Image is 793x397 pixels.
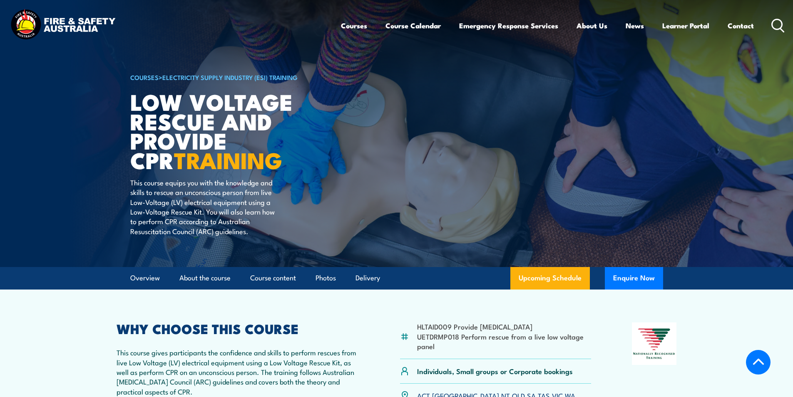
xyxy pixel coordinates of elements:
a: Learner Portal [662,15,709,37]
a: Photos [316,267,336,289]
li: UETDRMP018 Perform rescue from a live low voltage panel [417,332,592,351]
a: News [626,15,644,37]
strong: TRAINING [174,142,282,177]
p: This course gives participants the confidence and skills to perform rescues from live Low Voltage... [117,347,360,396]
a: About Us [577,15,607,37]
a: Electricity Supply Industry (ESI) Training [162,72,298,82]
a: Course content [250,267,296,289]
p: This course equips you with the knowledge and skills to rescue an unconscious person from live Lo... [130,177,282,236]
li: HLTAID009 Provide [MEDICAL_DATA] [417,322,592,331]
img: Nationally Recognised Training logo. [632,322,677,365]
h6: > [130,72,336,82]
a: Overview [130,267,160,289]
h2: WHY CHOOSE THIS COURSE [117,322,360,334]
a: Courses [341,15,367,37]
a: Upcoming Schedule [510,267,590,290]
p: Individuals, Small groups or Corporate bookings [417,366,573,376]
a: Emergency Response Services [459,15,558,37]
a: COURSES [130,72,159,82]
a: Delivery [355,267,380,289]
a: Contact [728,15,754,37]
h1: Low Voltage Rescue and Provide CPR [130,92,336,170]
a: Course Calendar [385,15,441,37]
a: About the course [179,267,231,289]
button: Enquire Now [605,267,663,290]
